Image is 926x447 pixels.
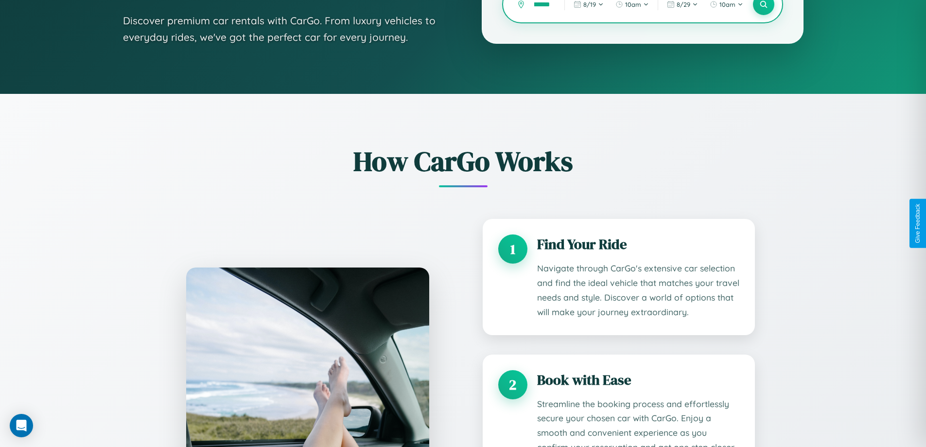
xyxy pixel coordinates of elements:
[123,13,443,45] p: Discover premium car rentals with CarGo. From luxury vehicles to everyday rides, we've got the pe...
[625,0,641,8] span: 10am
[537,261,739,320] p: Navigate through CarGo's extensive car selection and find the ideal vehicle that matches your tra...
[583,0,596,8] span: 8 / 19
[498,370,527,399] div: 2
[537,370,739,390] h3: Book with Ease
[537,234,739,254] h3: Find Your Ride
[172,143,755,180] h2: How CarGo Works
[498,234,527,264] div: 1
[10,414,33,437] div: Open Intercom Messenger
[914,204,921,243] div: Give Feedback
[719,0,735,8] span: 10am
[677,0,690,8] span: 8 / 29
